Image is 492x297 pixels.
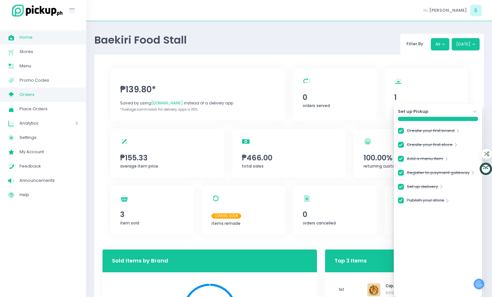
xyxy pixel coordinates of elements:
[404,41,427,47] span: Filter By:
[120,152,215,163] span: ₱155.33
[20,162,78,170] span: Feedback
[242,152,336,163] span: ₱466.00
[385,186,468,235] a: 0refunded orders
[354,129,468,178] a: 100.00%returning customers
[431,38,450,50] button: All
[120,83,276,96] span: ₱139.80*
[407,169,470,178] a: Register to payment gateway
[429,7,467,14] span: [PERSON_NAME]
[385,68,468,121] a: 1orders
[212,221,240,226] span: items remade
[111,129,224,178] a: ₱155.33average item price
[20,33,78,42] span: Home
[20,62,78,70] span: Menu
[232,129,346,178] a: ₱466.00total sales
[394,103,407,108] span: orders
[303,92,367,103] span: 0
[20,47,78,56] span: Stores
[120,220,139,226] span: item sold
[423,7,428,14] span: Hi,
[8,4,63,18] img: logo
[303,103,330,108] span: orders served
[303,220,336,226] span: orders cancelled
[335,283,367,297] span: 1st
[363,152,458,163] span: 100.00%
[386,290,441,296] span: Sold
[335,251,367,270] h3: Top 3 Items
[303,209,367,220] span: 0
[293,186,376,235] a: 0orders cancelled
[20,191,78,199] span: Help
[398,108,428,115] strong: Set up Pickup
[20,90,78,99] span: Orders
[120,209,184,220] span: 3
[94,33,187,47] span: Baekiri Food Stall
[20,105,78,113] span: Place Orders
[452,38,480,50] button: [DATE]
[20,148,78,156] span: My Account
[20,76,78,85] span: Promo Codes
[20,119,57,128] span: Analytics
[112,257,168,265] h3: Sold Items by Brand
[212,213,241,219] span: Coming Soon
[120,163,158,169] span: average item price
[242,163,264,169] span: total sales
[20,176,78,185] span: Announcements
[111,186,194,235] a: 3item sold
[120,100,276,106] div: Saved by using instead of a delivery app
[363,163,405,169] span: returning customers
[20,133,78,142] span: Settings
[120,107,198,112] span: *Average commission for delivery apps is 30%
[151,100,183,106] span: [DOMAIN_NAME]
[407,128,455,136] a: Create your first brand
[407,155,443,164] a: Add a menu item
[293,68,376,121] a: 0orders served
[407,183,438,192] a: Set up delivery
[367,283,380,296] img: Cajun Chikki Stuffed Potato
[407,197,444,206] a: Publish your store
[470,5,482,16] span: S
[386,283,441,289] span: Cajun Chikki Stuffed Potato
[407,142,453,150] a: Create your first store
[394,92,458,103] span: 1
